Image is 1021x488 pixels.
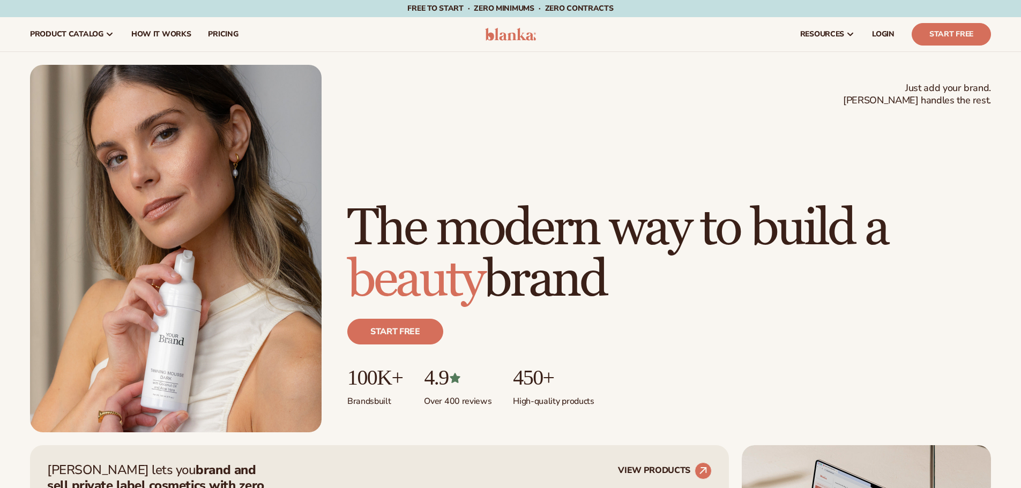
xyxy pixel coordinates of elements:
[424,366,491,389] p: 4.9
[21,17,123,51] a: product catalog
[347,203,991,306] h1: The modern way to build a brand
[792,17,863,51] a: resources
[485,28,536,41] img: logo
[912,23,991,46] a: Start Free
[131,30,191,39] span: How It Works
[407,3,613,13] span: Free to start · ZERO minimums · ZERO contracts
[347,389,403,407] p: Brands built
[513,389,594,407] p: High-quality products
[347,366,403,389] p: 100K+
[199,17,247,51] a: pricing
[347,319,443,344] a: Start free
[30,65,322,432] img: Female holding tanning mousse.
[843,82,991,107] span: Just add your brand. [PERSON_NAME] handles the rest.
[863,17,903,51] a: LOGIN
[208,30,238,39] span: pricing
[513,366,594,389] p: 450+
[347,249,483,311] span: beauty
[618,462,712,479] a: VIEW PRODUCTS
[800,30,844,39] span: resources
[872,30,895,39] span: LOGIN
[424,389,491,407] p: Over 400 reviews
[123,17,200,51] a: How It Works
[30,30,103,39] span: product catalog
